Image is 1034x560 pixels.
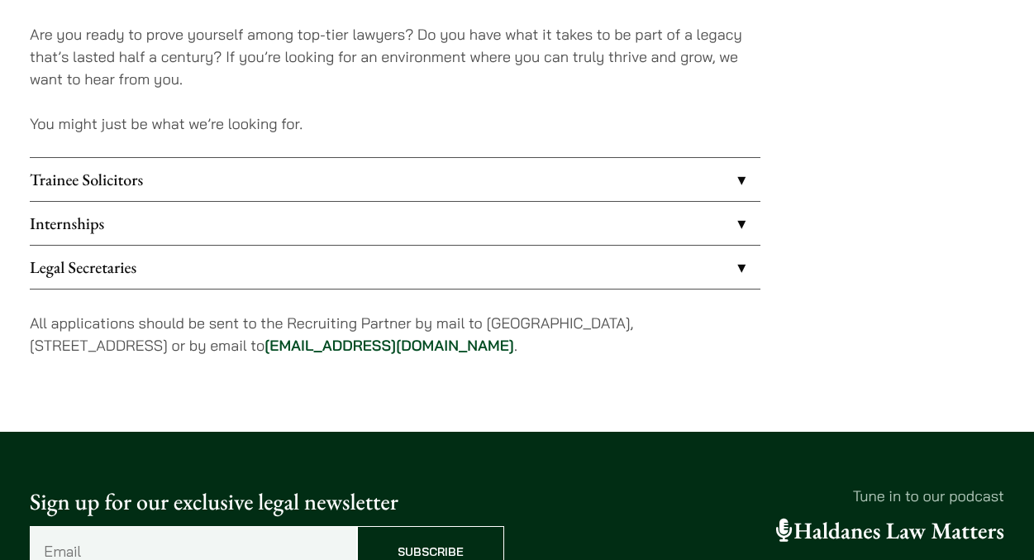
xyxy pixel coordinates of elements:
a: Internships [30,202,760,245]
a: Legal Secretaries [30,246,760,289]
p: Sign up for our exclusive legal newsletter [30,485,504,519]
a: Haldanes Law Matters [776,516,1004,546]
p: You might just be what we’re looking for. [30,112,760,135]
p: Tune in to our podcast [531,485,1005,507]
p: All applications should be sent to the Recruiting Partner by mail to [GEOGRAPHIC_DATA], [STREET_A... [30,312,760,357]
a: [EMAIL_ADDRESS][DOMAIN_NAME] [264,336,514,355]
a: Trainee Solicitors [30,158,760,201]
p: Are you ready to prove yourself among top-tier lawyers? Do you have what it takes to be part of a... [30,23,760,90]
